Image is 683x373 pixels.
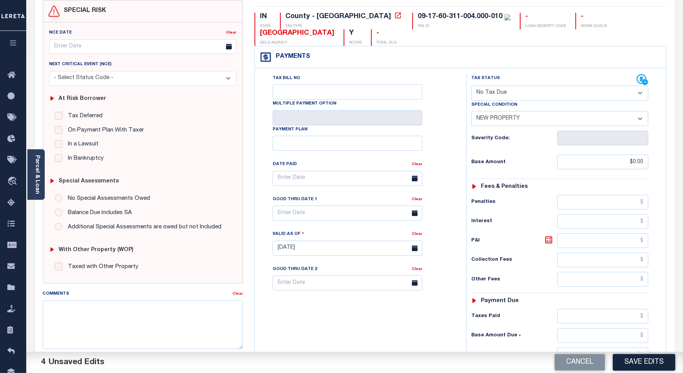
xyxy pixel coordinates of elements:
input: $ [557,253,648,267]
button: Save Edits [613,354,675,371]
h6: Collection Fees [471,257,557,263]
label: Date Paid [273,161,297,168]
label: Tax Status [471,75,500,82]
label: In Bankruptcy [64,154,104,163]
label: Tax Bill No [273,75,300,82]
div: Y [349,29,362,38]
div: 09-17-60-311-004.000-010 [418,13,503,20]
h6: Other Fees [471,277,557,283]
h6: Interest [471,218,557,224]
label: NCE Date [49,30,72,36]
input: Enter Date [273,171,422,186]
a: Parcel & Loan [34,155,40,194]
h4: SPECIAL RISK [60,7,106,15]
label: Next Critical Event (NCE) [49,61,112,68]
div: - [525,13,566,21]
h6: Fees & Penalties [481,184,528,190]
h6: Base Amount Due [471,332,557,339]
h6: Severity Code: [471,135,557,142]
div: - [376,29,396,38]
h6: Payment due [481,298,519,304]
h6: Base Amount [471,159,557,165]
a: Clear [412,197,422,201]
p: TOTAL DLQ [376,40,396,46]
label: Taxed with Other Property [64,263,138,272]
span: 4 [41,358,46,366]
a: Clear [233,292,243,296]
p: DELQ AGENCY [260,40,334,46]
div: [GEOGRAPHIC_DATA] [260,29,334,38]
label: On Payment Plan With Taxer [64,126,144,135]
label: Special Condition [471,102,517,108]
label: Balance Due includes SA [64,209,132,218]
label: Comments [43,291,69,297]
input: $ [557,272,648,287]
div: IN [260,13,271,21]
input: Enter Date [273,241,422,256]
label: Additional Special Assessments are owed but not Included [64,223,221,232]
p: STATE [260,24,271,29]
label: Multiple Payment Option [273,101,336,107]
input: $ [557,195,648,209]
input: Enter Date [49,39,236,54]
h4: Payments [272,53,310,61]
h6: At Risk Borrower [59,96,106,102]
h6: P&I [471,235,557,246]
label: In a Lawsuit [64,140,98,149]
img: check-icon-green.svg [504,14,511,20]
p: ACTIVE [349,40,362,46]
p: LOAN SEVERITY CODE [525,24,566,29]
input: Enter Date [273,275,422,290]
h6: Taxes Paid [471,313,557,319]
p: TAX TYPE [285,24,403,29]
i: travel_explore [7,177,20,187]
div: County - [GEOGRAPHIC_DATA] [285,13,391,20]
input: $ [557,348,648,362]
input: $ [557,328,648,343]
a: Clear [412,232,422,236]
a: Clear [412,267,422,271]
h6: with Other Property (WOP) [59,247,133,253]
label: Good Thru Date 2 [273,266,317,273]
input: $ [557,309,648,324]
a: Clear [226,31,236,35]
input: $ [557,233,648,248]
div: - [581,13,607,21]
label: Good Thru Date 1 [273,196,317,203]
label: Valid as Of [273,230,304,238]
p: WORK QUEUE [581,24,607,29]
input: $ [557,155,648,169]
label: No Special Assessments Owed [64,194,150,203]
input: $ [557,214,648,229]
label: Tax Deferred [64,112,103,121]
button: Cancel [555,354,605,371]
p: TAX ID [418,24,511,29]
a: Clear [412,162,422,166]
h6: Penalties [471,199,557,205]
h6: Special Assessments [59,178,119,185]
label: Payment Plan [273,127,307,133]
span: Unsaved Edits [49,358,105,366]
input: Enter Date [273,206,422,221]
